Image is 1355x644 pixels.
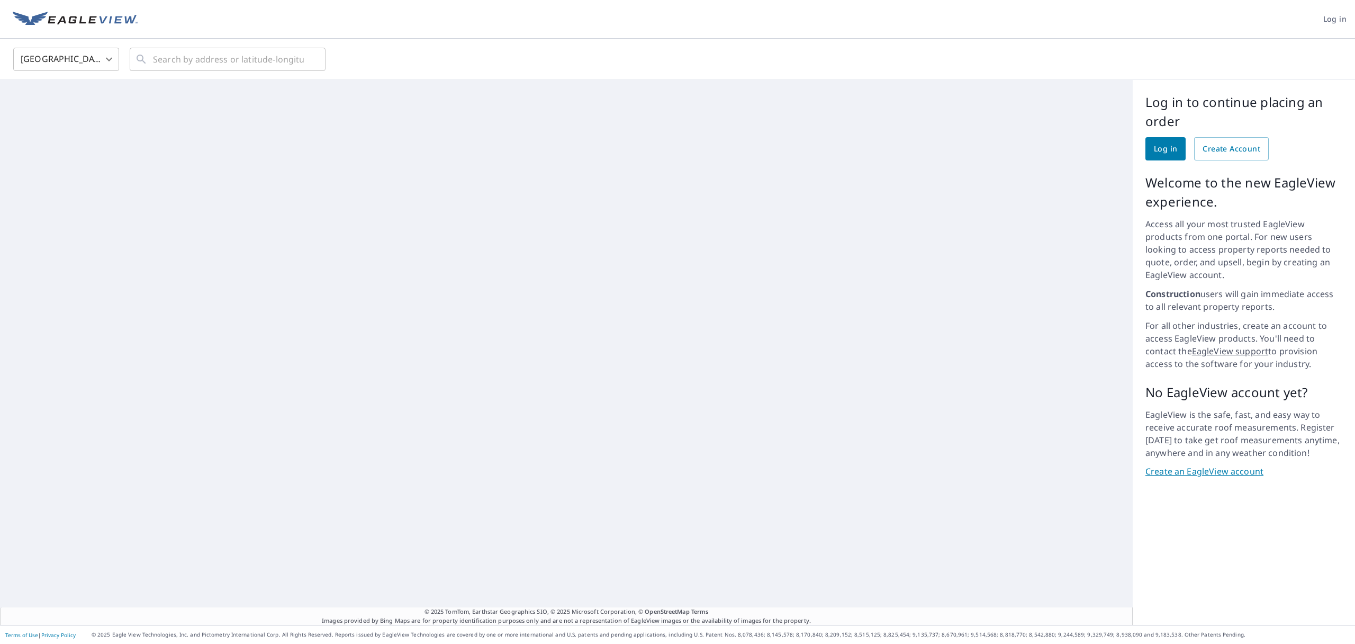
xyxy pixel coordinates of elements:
p: No EagleView account yet? [1145,383,1342,402]
span: Log in [1323,13,1347,26]
span: Log in [1154,142,1177,156]
p: EagleView is the safe, fast, and easy way to receive accurate roof measurements. Register [DATE] ... [1145,408,1342,459]
a: Create Account [1194,137,1269,160]
span: Create Account [1203,142,1260,156]
p: For all other industries, create an account to access EagleView products. You'll need to contact ... [1145,319,1342,370]
p: Welcome to the new EagleView experience. [1145,173,1342,211]
p: | [5,632,76,638]
p: © 2025 Eagle View Technologies, Inc. and Pictometry International Corp. All Rights Reserved. Repo... [92,631,1350,639]
a: Log in [1145,137,1186,160]
a: EagleView support [1192,345,1269,357]
a: Privacy Policy [41,631,76,639]
a: Terms of Use [5,631,38,639]
input: Search by address or latitude-longitude [153,44,304,74]
img: EV Logo [13,12,138,28]
span: © 2025 TomTom, Earthstar Geographics SIO, © 2025 Microsoft Corporation, © [424,607,709,616]
a: Create an EagleView account [1145,466,1342,478]
strong: Construction [1145,288,1200,300]
a: Terms [691,607,709,615]
p: users will gain immediate access to all relevant property reports. [1145,288,1342,313]
p: Log in to continue placing an order [1145,93,1342,131]
div: [GEOGRAPHIC_DATA] [13,44,119,74]
p: Access all your most trusted EagleView products from one portal. For new users looking to access ... [1145,218,1342,281]
a: OpenStreetMap [645,607,689,615]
